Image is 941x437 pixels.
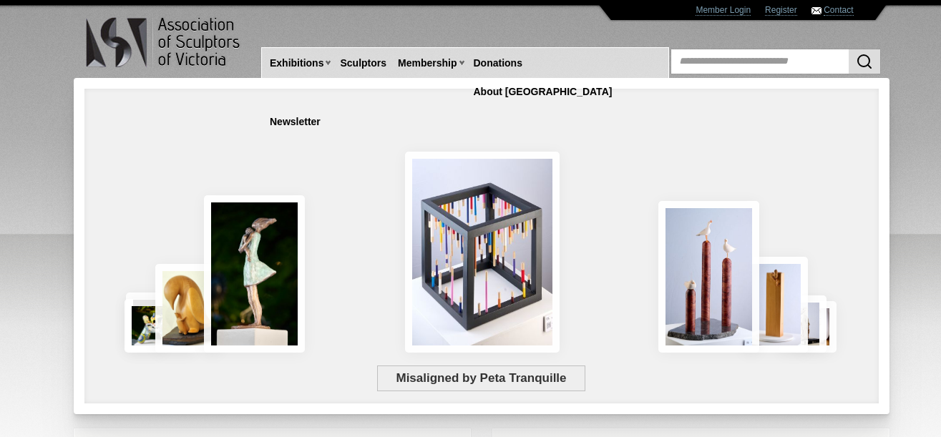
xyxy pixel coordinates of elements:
[765,5,797,16] a: Register
[811,7,821,14] img: Contact ASV
[468,50,528,77] a: Donations
[743,257,808,353] img: Little Frog. Big Climb
[824,5,853,16] a: Contact
[392,50,462,77] a: Membership
[696,5,751,16] a: Member Login
[204,195,306,353] img: Connection
[658,201,759,353] img: Rising Tides
[264,50,329,77] a: Exhibitions
[405,152,560,353] img: Misaligned
[468,79,618,105] a: About [GEOGRAPHIC_DATA]
[334,50,392,77] a: Sculptors
[264,109,326,135] a: Newsletter
[377,365,585,391] span: Misaligned by Peta Tranquille
[85,14,243,71] img: logo.png
[856,53,873,70] img: Search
